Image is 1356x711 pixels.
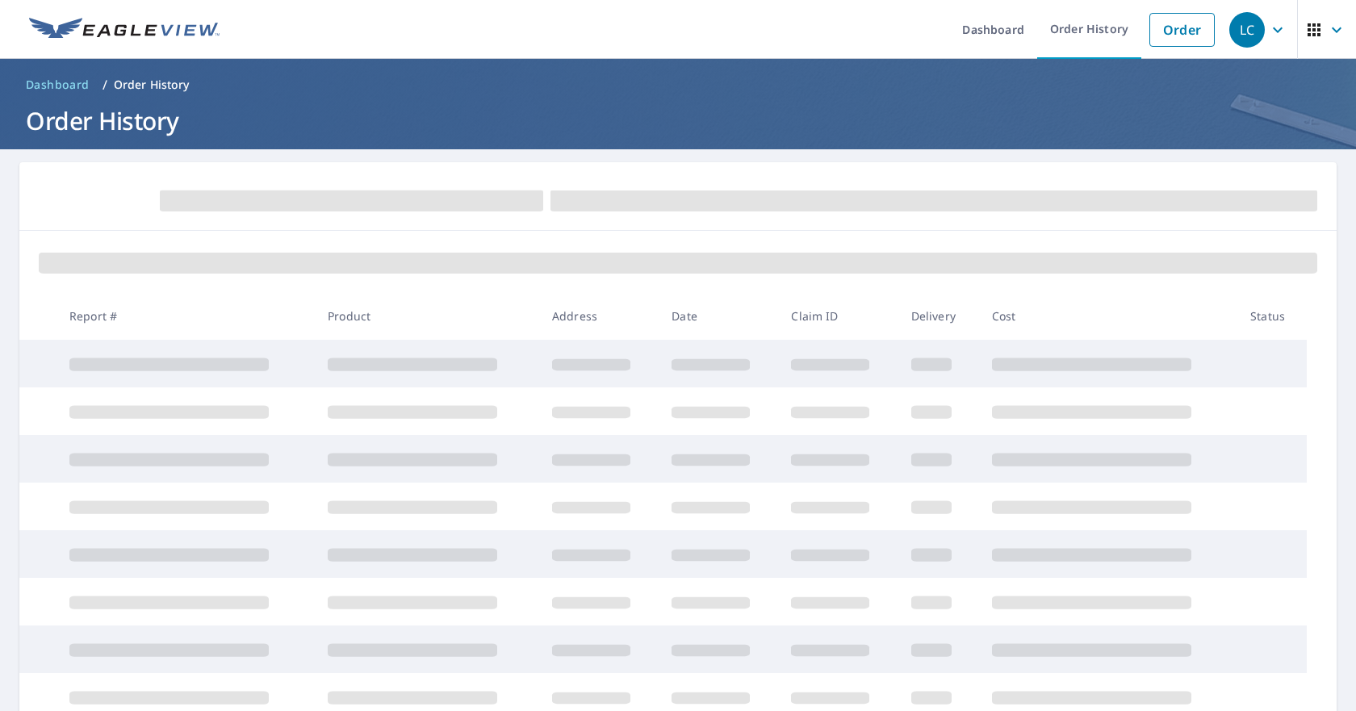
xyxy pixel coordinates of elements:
th: Address [539,292,659,340]
th: Status [1237,292,1307,340]
th: Product [315,292,539,340]
nav: breadcrumb [19,72,1337,98]
img: EV Logo [29,18,220,42]
th: Report # [56,292,315,340]
h1: Order History [19,104,1337,137]
th: Cost [979,292,1237,340]
p: Order History [114,77,190,93]
li: / [103,75,107,94]
th: Delivery [898,292,979,340]
div: LC [1229,12,1265,48]
a: Order [1149,13,1215,47]
th: Date [659,292,778,340]
a: Dashboard [19,72,96,98]
span: Dashboard [26,77,90,93]
th: Claim ID [778,292,898,340]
